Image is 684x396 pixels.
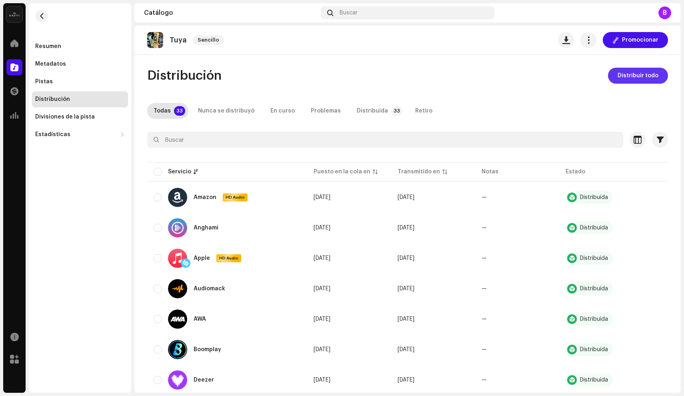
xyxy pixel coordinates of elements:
re-m-nav-item: Resumen [32,38,128,54]
span: 7 oct 2025 [398,225,414,231]
re-a-table-badge: — [482,316,487,322]
span: Sencillo [193,35,224,45]
div: Distribuída [580,195,608,200]
div: Transmitido en [398,168,440,176]
re-a-table-badge: — [482,286,487,291]
img: 3ca39017-8fae-45e7-8d96-4e2795108781 [147,32,163,48]
div: Distribuída [580,377,608,383]
div: Nunca se distribuyó [198,103,254,119]
input: Buscar [147,132,623,148]
re-m-nav-item: Metadatos [32,56,128,72]
img: 02a7c2d3-3c89-4098-b12f-2ff2945c95ee [6,6,22,22]
div: Distribución [35,96,70,103]
div: Catálogo [144,10,318,16]
re-a-table-badge: — [482,255,487,261]
div: Estadísticas [35,131,70,138]
div: Apple [194,255,210,261]
span: 7 oct 2025 [314,316,330,322]
span: 7 oct 2025 [398,316,414,322]
span: 7 oct 2025 [314,347,330,352]
span: HD Audio [224,195,247,200]
re-m-nav-item: Divisiones de la pista [32,109,128,125]
span: 7 oct 2025 [398,286,414,291]
span: Distribución [147,68,222,84]
div: Problemas [311,103,341,119]
re-m-nav-item: Distribución [32,91,128,107]
button: Distribuir todo [608,68,668,84]
span: 7 oct 2025 [398,195,414,200]
div: B [658,6,671,19]
span: 7 oct 2025 [314,286,330,291]
re-a-table-badge: — [482,347,487,352]
div: Resumen [35,43,61,50]
div: Audiomack [194,286,225,291]
p: Tuya [170,36,186,44]
div: En curso [270,103,295,119]
div: Anghami [194,225,218,231]
re-a-table-badge: — [482,195,487,200]
div: Distribuída [580,225,608,231]
span: HD Audio [217,255,240,261]
div: Distribuída [580,286,608,291]
div: Pistas [35,78,53,85]
span: 7 oct 2025 [314,377,330,383]
span: Buscar [340,10,358,16]
div: Servicio [168,168,191,176]
div: Distribuída [580,316,608,322]
div: Distribuída [580,347,608,352]
div: Puesto en la cola en [314,168,370,176]
re-a-table-badge: — [482,225,487,231]
div: Todas [154,103,171,119]
re-a-table-badge: — [482,377,487,383]
p-badge: 33 [174,106,185,116]
span: 7 oct 2025 [314,195,330,200]
div: Deezer [194,377,214,383]
span: 7 oct 2025 [398,347,414,352]
re-m-nav-dropdown: Estadísticas [32,127,128,143]
p-badge: 33 [391,106,402,116]
span: 7 oct 2025 [314,255,330,261]
div: Distribuída [580,255,608,261]
span: Distribuir todo [618,68,658,84]
button: Promocionar [603,32,668,48]
re-m-nav-item: Pistas [32,74,128,90]
div: Metadatos [35,61,66,67]
div: AWA [194,316,206,322]
span: 7 oct 2025 [398,255,414,261]
span: 7 oct 2025 [314,225,330,231]
div: Boomplay [194,347,221,352]
div: Divisiones de la pista [35,114,95,120]
span: Promocionar [622,32,658,48]
div: Amazon [194,195,216,200]
span: 7 oct 2025 [398,377,414,383]
div: Distribuída [357,103,388,119]
div: Retiro [415,103,432,119]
